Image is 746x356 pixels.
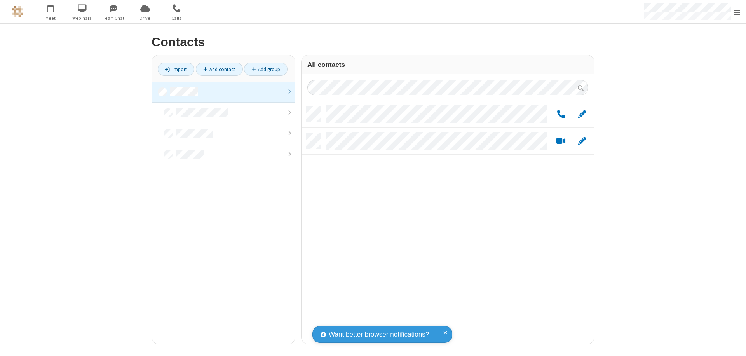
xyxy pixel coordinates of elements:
button: Edit [574,136,589,146]
span: Calls [162,15,191,22]
span: Team Chat [99,15,128,22]
span: Drive [131,15,160,22]
h2: Contacts [152,35,594,49]
button: Start a video meeting [553,136,568,146]
button: Call by phone [553,110,568,119]
a: Add group [244,63,288,76]
button: Edit [574,110,589,119]
a: Add contact [196,63,243,76]
span: Want better browser notifications? [329,330,429,340]
span: Meet [36,15,65,22]
a: Import [158,63,194,76]
span: Webinars [68,15,97,22]
img: QA Selenium DO NOT DELETE OR CHANGE [12,6,23,17]
h3: All contacts [307,61,588,68]
div: grid [302,101,594,344]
